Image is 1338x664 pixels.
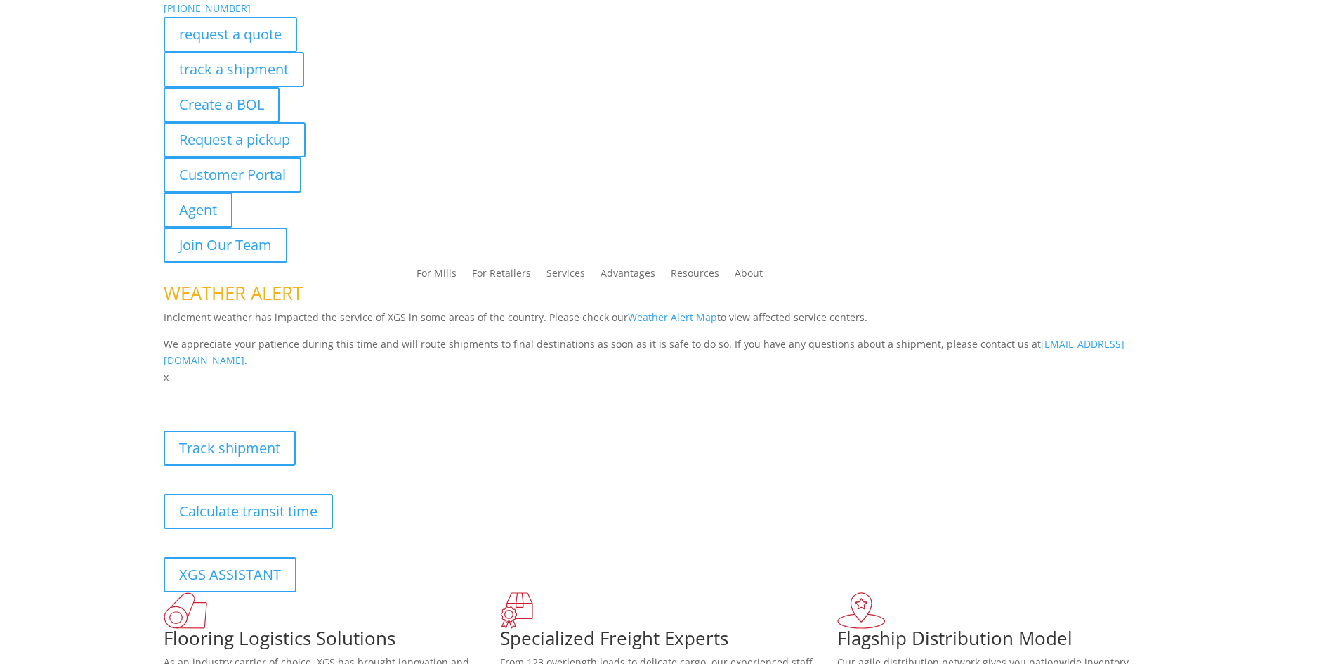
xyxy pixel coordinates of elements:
a: track a shipment [164,52,304,87]
a: XGS ASSISTANT [164,557,296,592]
a: Calculate transit time [164,494,333,529]
a: Services [546,268,585,284]
img: xgs-icon-focused-on-flooring-red [500,592,533,629]
p: x [164,369,1175,386]
a: [PHONE_NUMBER] [164,1,251,15]
a: For Retailers [472,268,531,284]
a: Create a BOL [164,87,280,122]
h1: Flooring Logistics Solutions [164,629,501,654]
a: Agent [164,193,232,228]
h1: Specialized Freight Experts [500,629,837,654]
b: Visibility, transparency, and control for your entire supply chain. [164,388,477,401]
a: For Mills [417,268,457,284]
span: WEATHER ALERT [164,280,303,306]
a: Join Our Team [164,228,287,263]
img: xgs-icon-flagship-distribution-model-red [837,592,886,629]
p: We appreciate your patience during this time and will route shipments to final destinations as so... [164,336,1175,370]
a: request a quote [164,17,297,52]
p: Inclement weather has impacted the service of XGS in some areas of the country. Please check our ... [164,309,1175,336]
a: Customer Portal [164,157,301,193]
a: Track shipment [164,431,296,466]
a: Weather Alert Map [628,311,717,324]
a: Advantages [601,268,655,284]
img: xgs-icon-total-supply-chain-intelligence-red [164,592,207,629]
h1: Flagship Distribution Model [837,629,1174,654]
a: About [735,268,763,284]
a: Resources [671,268,719,284]
a: Request a pickup [164,122,306,157]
